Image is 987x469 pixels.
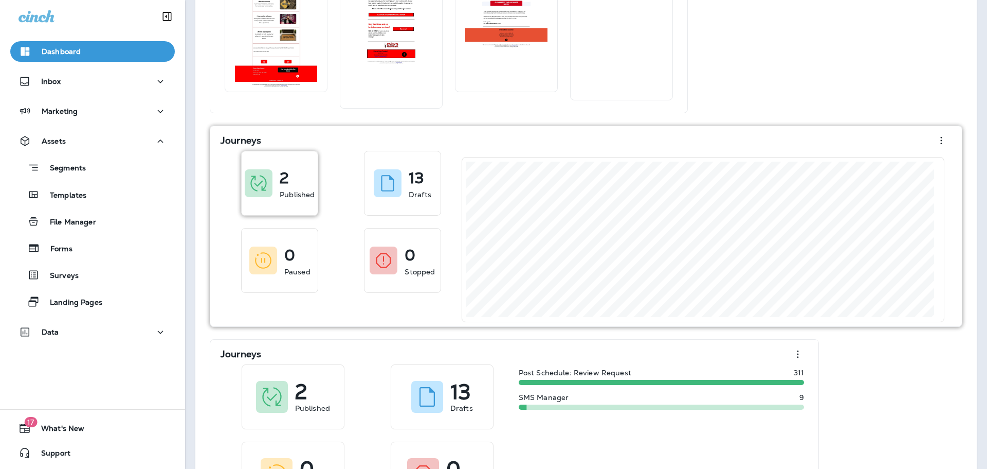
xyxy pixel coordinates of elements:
p: Landing Pages [40,298,102,308]
p: 0 [405,250,415,260]
button: Surveys [10,264,175,286]
p: Published [295,403,330,413]
p: 13 [409,173,424,183]
p: 2 [280,173,289,183]
p: File Manager [40,218,96,228]
button: Forms [10,237,175,259]
p: Paused [284,267,310,277]
p: SMS Manager [519,393,569,402]
button: Templates [10,184,175,205]
p: Marketing [42,107,78,115]
button: Segments [10,157,175,179]
p: 2 [295,387,307,397]
p: Post Schedule: Review Request [519,369,631,377]
p: Stopped [405,267,435,277]
button: Support [10,443,175,463]
p: Data [42,328,59,336]
button: Landing Pages [10,291,175,312]
button: File Manager [10,211,175,232]
p: Drafts [450,403,473,413]
p: Surveys [40,271,79,281]
button: Data [10,322,175,342]
p: Published [280,189,315,200]
p: Inbox [41,77,61,85]
span: 17 [24,417,37,427]
p: 9 [799,393,804,402]
p: 0 [284,250,295,260]
button: Dashboard [10,41,175,62]
button: Collapse Sidebar [153,6,181,27]
span: What's New [31,424,84,437]
button: Inbox [10,71,175,92]
button: 17What's New [10,418,175,439]
p: Assets [42,137,66,145]
button: Assets [10,131,175,151]
p: Dashboard [42,47,81,56]
span: Support [31,449,70,461]
p: Forms [40,245,72,254]
p: 13 [450,387,470,397]
p: Journeys [221,349,261,359]
p: Templates [40,191,86,201]
button: Marketing [10,101,175,121]
p: Segments [40,164,86,174]
p: Drafts [409,189,431,200]
p: Journeys [221,135,261,146]
p: 311 [794,369,804,377]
